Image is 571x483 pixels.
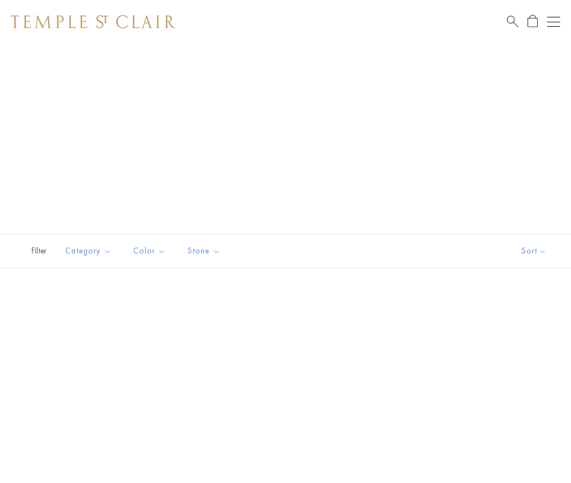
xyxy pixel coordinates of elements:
[57,239,120,263] button: Category
[60,244,120,258] span: Category
[507,15,518,28] a: Search
[125,239,174,263] button: Color
[128,244,174,258] span: Color
[527,15,538,28] a: Open Shopping Bag
[179,239,228,263] button: Stone
[547,15,560,28] button: Open navigation
[11,15,175,28] img: Temple St. Clair
[497,234,571,268] button: Show sort by
[182,244,228,258] span: Stone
